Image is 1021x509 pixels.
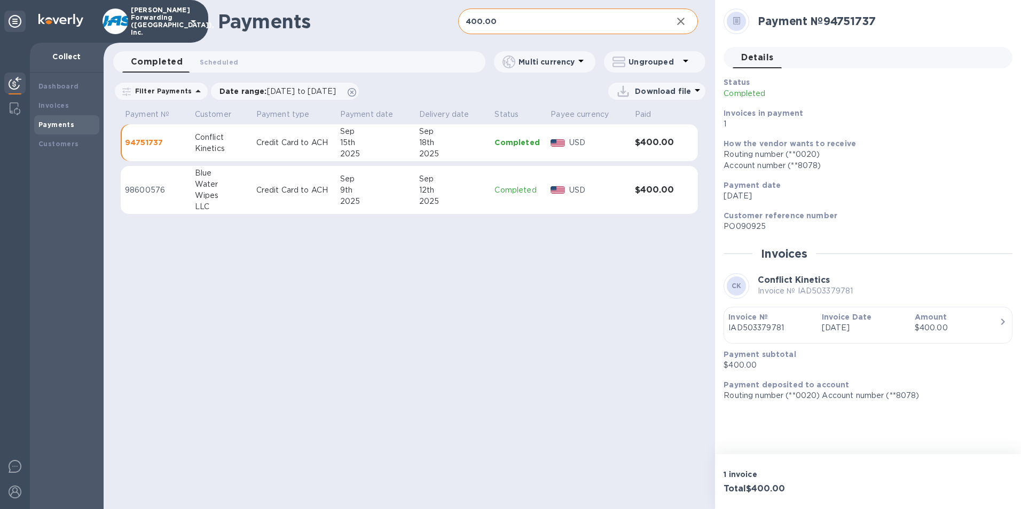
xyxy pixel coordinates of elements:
[38,51,95,62] p: Collect
[724,118,1004,130] p: 1
[195,132,248,143] div: Conflict
[419,148,486,160] div: 2025
[822,322,906,333] p: [DATE]
[340,185,411,196] div: 9th
[724,139,856,148] b: How the vendor wants to receive
[195,168,248,179] div: Blue
[635,109,651,120] p: Paid
[195,201,248,212] div: LLC
[200,57,238,68] span: Scheduled
[195,143,248,154] div: Kinetics
[724,78,750,86] b: Status
[125,109,183,120] span: Payment №
[915,313,947,321] b: Amount
[340,109,407,120] span: Payment date
[724,350,796,359] b: Payment subtotal
[758,285,853,297] p: Invoice № IAD503379781
[419,109,469,120] p: Delivery date
[195,190,248,201] div: Wipes
[38,14,83,27] img: Logo
[218,10,458,33] h1: Payments
[724,221,1004,232] p: PO090925
[419,173,486,185] div: Sep
[724,190,1004,202] p: [DATE]
[724,390,1004,401] p: Routing number (**0020) Account number (**8078)
[195,179,248,190] div: Water
[724,380,849,389] b: Payment deposited to account
[131,54,183,69] span: Completed
[419,126,486,137] div: Sep
[724,109,803,117] b: Invoices in payment
[131,6,184,36] p: [PERSON_NAME] Forwarding ([GEOGRAPHIC_DATA]), Inc.
[38,121,74,129] b: Payments
[724,160,1004,171] div: Account number (**8078)
[419,137,486,148] div: 18th
[340,109,394,120] p: Payment date
[419,196,486,207] div: 2025
[267,87,336,96] span: [DATE] to [DATE]
[724,149,1004,160] div: Routing number (**0020)
[758,14,1004,28] h2: Payment № 94751737
[131,86,192,96] p: Filter Payments
[724,307,1012,344] button: Invoice №IAD503379781Invoice Date[DATE]Amount$400.00
[256,109,310,120] p: Payment type
[741,50,773,65] span: Details
[728,322,813,333] p: IAD503379781
[724,484,863,494] h3: Total $400.00
[519,57,575,67] p: Multi currency
[419,185,486,196] div: 12th
[732,282,742,290] b: CK
[494,109,532,120] span: Status
[635,185,676,195] h3: $400.00
[340,196,411,207] div: 2025
[340,173,411,185] div: Sep
[635,109,665,120] span: Paid
[915,322,999,333] div: $400.00
[195,109,245,120] span: Customer
[125,109,169,120] p: Payment №
[569,137,626,148] p: USD
[724,360,1004,371] p: $400.00
[761,247,807,260] h2: Invoices
[551,186,565,194] img: USD
[419,109,483,120] span: Delivery date
[195,109,231,120] p: Customer
[219,86,341,97] p: Date range :
[340,137,411,148] div: 15th
[629,57,679,67] p: Ungrouped
[38,82,79,90] b: Dashboard
[256,137,332,148] p: Credit Card to ACH
[551,109,609,120] p: Payee currency
[758,275,830,285] b: Conflict Kinetics
[494,137,542,148] p: Completed
[728,313,767,321] b: Invoice №
[635,86,691,97] p: Download file
[724,211,837,220] b: Customer reference number
[256,109,324,120] span: Payment type
[211,83,359,100] div: Date range:[DATE] to [DATE]
[256,185,332,196] p: Credit Card to ACH
[724,181,781,189] b: Payment date
[724,469,863,480] p: 1 invoice
[494,109,519,120] p: Status
[635,138,676,148] h3: $400.00
[340,148,411,160] div: 2025
[340,126,411,137] div: Sep
[822,313,872,321] b: Invoice Date
[38,101,69,109] b: Invoices
[125,185,186,196] p: 98600576
[724,88,910,99] p: Completed
[551,109,623,120] span: Payee currency
[551,139,565,147] img: USD
[494,185,542,196] p: Completed
[569,185,626,196] p: USD
[38,140,79,148] b: Customers
[4,11,26,32] div: Unpin categories
[125,137,186,148] p: 94751737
